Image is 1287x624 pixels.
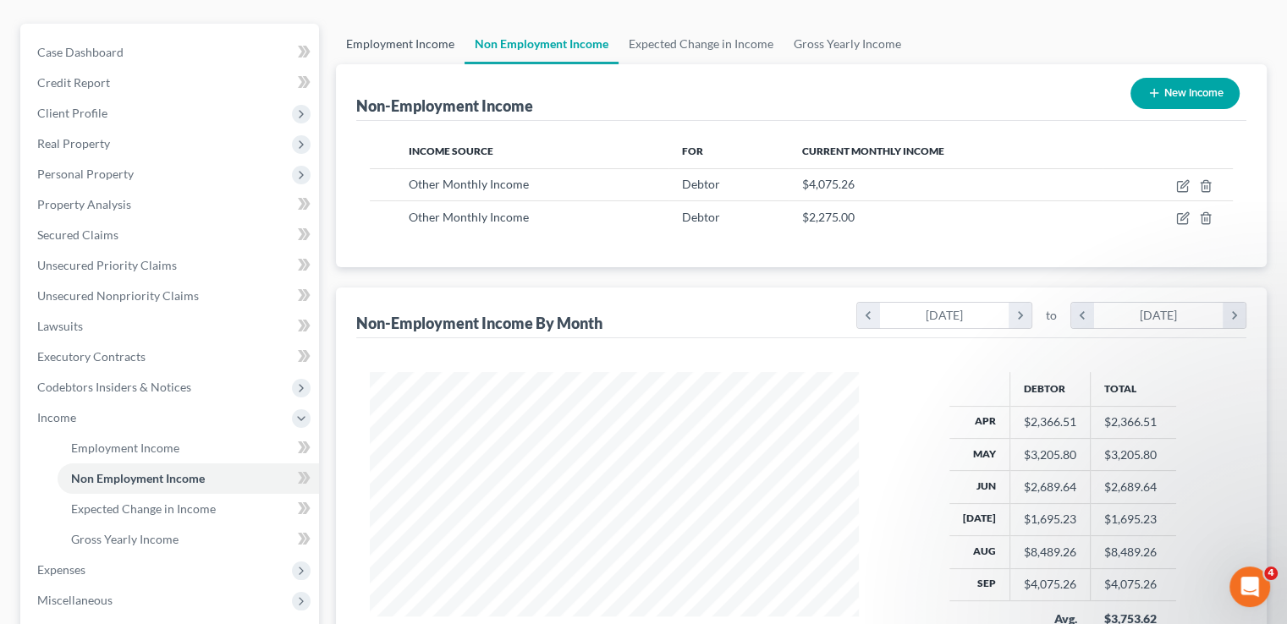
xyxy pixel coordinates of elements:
[71,471,205,485] span: Non Employment Income
[35,287,137,305] span: Search for help
[1229,567,1270,607] iframe: Intercom live chat
[25,279,314,313] button: Search for help
[37,258,177,272] span: Unsecured Priority Claims
[1024,511,1076,528] div: $1,695.23
[25,351,314,382] div: Attorney's Disclosure of Compensation
[857,303,880,328] i: chevron_left
[37,593,113,607] span: Miscellaneous
[35,326,283,344] div: Form Preview Helper
[784,24,911,64] a: Gross Yearly Income
[880,303,1009,328] div: [DATE]
[37,410,76,424] span: Income
[1090,406,1176,438] td: $2,366.51
[1024,413,1076,430] div: $2,366.51
[1090,536,1176,568] td: $8,489.26
[37,45,124,59] span: Case Dashboard
[949,438,1010,470] th: May
[949,568,1010,600] th: Sep
[336,24,465,64] a: Employment Income
[37,288,199,303] span: Unsecured Nonpriority Claims
[37,197,131,211] span: Property Analysis
[37,167,134,181] span: Personal Property
[802,177,855,191] span: $4,075.26
[35,358,283,375] div: Attorney's Disclosure of Compensation
[24,342,319,372] a: Executory Contracts
[1009,372,1090,406] th: Debtor
[682,145,703,157] span: For
[58,494,319,524] a: Expected Change in Income
[1090,471,1176,503] td: $2,689.64
[181,27,215,61] img: Profile image for James
[682,210,720,224] span: Debtor
[24,281,319,311] a: Unsecured Nonpriority Claims
[802,145,944,157] span: Current Monthly Income
[24,311,319,342] a: Lawsuits
[1130,78,1240,109] button: New Income
[356,96,533,116] div: Non-Employment Income
[34,120,305,149] p: Hi there!
[682,177,720,191] span: Debtor
[226,468,338,536] button: Help
[1264,567,1278,580] span: 4
[37,106,107,120] span: Client Profile
[1090,372,1176,406] th: Total
[58,463,319,494] a: Non Employment Income
[71,532,179,546] span: Gross Yearly Income
[24,37,319,68] a: Case Dashboard
[619,24,784,64] a: Expected Change in Income
[291,27,322,57] div: Close
[268,511,295,523] span: Help
[1071,303,1094,328] i: chevron_left
[37,349,146,364] span: Executory Contracts
[37,380,191,394] span: Codebtors Insiders & Notices
[949,536,1010,568] th: Aug
[409,145,493,157] span: Income Source
[58,433,319,463] a: Employment Income
[17,199,322,263] div: Send us a messageWe typically reply in a few hours
[1024,544,1076,561] div: $8,489.26
[25,320,314,351] div: Form Preview Helper
[37,136,110,151] span: Real Property
[24,250,319,281] a: Unsecured Priority Claims
[35,389,283,424] div: Statement of Financial Affairs - Gross Yearly Income (Other)
[1046,307,1057,324] span: to
[37,227,118,242] span: Secured Claims
[140,511,199,523] span: Messages
[37,75,110,90] span: Credit Report
[113,468,225,536] button: Messages
[1090,503,1176,535] td: $1,695.23
[24,220,319,250] a: Secured Claims
[24,68,319,98] a: Credit Report
[356,313,602,333] div: Non-Employment Income By Month
[34,149,305,178] p: How can we help?
[1024,479,1076,495] div: $2,689.64
[37,319,83,333] span: Lawsuits
[245,27,279,61] img: Profile image for Emma
[949,503,1010,535] th: [DATE]
[949,471,1010,503] th: Jun
[1009,303,1031,328] i: chevron_right
[1094,303,1224,328] div: [DATE]
[71,501,216,516] span: Expected Change in Income
[465,24,619,64] a: Non Employment Income
[35,231,283,249] div: We typically reply in a few hours
[802,210,855,224] span: $2,275.00
[1024,576,1076,593] div: $4,075.26
[35,213,283,231] div: Send us a message
[1223,303,1246,328] i: chevron_right
[37,562,85,577] span: Expenses
[24,189,319,220] a: Property Analysis
[1024,446,1076,463] div: $3,205.80
[35,438,283,473] div: Statement of Financial Affairs - Attorney or Credit Counseling Fees
[409,210,529,224] span: Other Monthly Income
[213,27,247,61] img: Profile image for Lindsey
[25,382,314,431] div: Statement of Financial Affairs - Gross Yearly Income (Other)
[34,36,147,54] img: logo
[409,177,529,191] span: Other Monthly Income
[25,431,314,480] div: Statement of Financial Affairs - Attorney or Credit Counseling Fees
[1090,438,1176,470] td: $3,205.80
[1090,568,1176,600] td: $4,075.26
[71,441,179,455] span: Employment Income
[58,524,319,555] a: Gross Yearly Income
[949,406,1010,438] th: Apr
